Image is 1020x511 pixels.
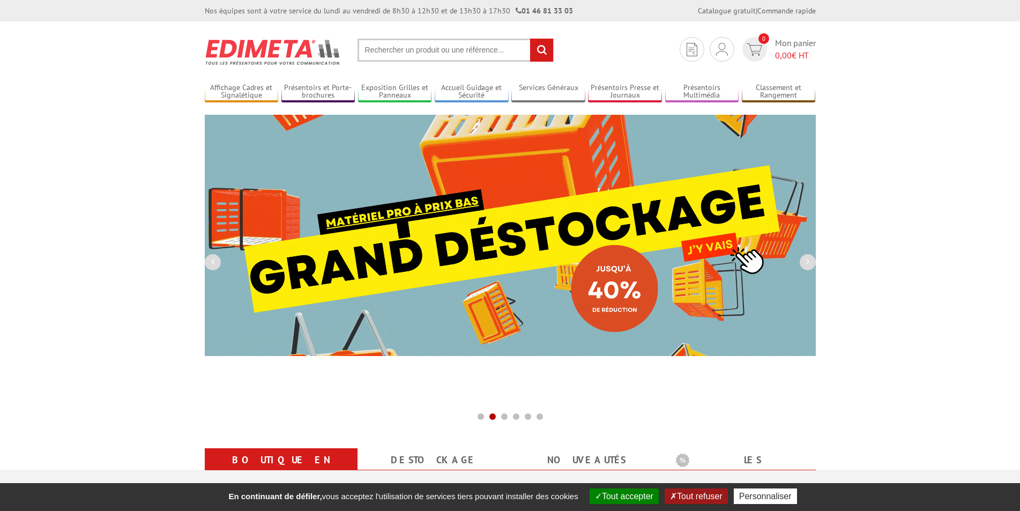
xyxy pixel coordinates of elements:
span: 0,00 [775,50,792,61]
a: Présentoirs Multimédia [665,83,739,101]
img: devis rapide [716,43,728,56]
span: 0 [758,33,769,44]
div: Nos équipes sont à votre service du lundi au vendredi de 8h30 à 12h30 et de 13h30 à 17h30 [205,5,573,16]
b: Les promotions [676,450,810,472]
a: Commande rapide [757,6,816,16]
strong: En continuant de défiler, [228,492,322,501]
a: Catalogue gratuit [698,6,756,16]
input: Rechercher un produit ou une référence... [358,39,554,62]
a: Les promotions [676,450,803,489]
a: devis rapide 0 Mon panier 0,00€ HT [740,37,816,62]
a: Boutique en ligne [218,450,345,489]
a: Exposition Grilles et Panneaux [358,83,432,101]
img: devis rapide [747,43,762,56]
img: devis rapide [687,43,697,56]
span: € HT [775,49,816,62]
div: | [698,5,816,16]
span: vous acceptez l'utilisation de services tiers pouvant installer des cookies [223,492,583,501]
a: Présentoirs Presse et Journaux [588,83,662,101]
button: Tout accepter [590,488,659,504]
button: Tout refuser [665,488,727,504]
a: Affichage Cadres et Signalétique [205,83,279,101]
img: Présentoir, panneau, stand - Edimeta - PLV, affichage, mobilier bureau, entreprise [205,32,341,72]
a: nouveautés [523,450,650,470]
a: Destockage [370,450,497,470]
strong: 01 46 81 33 03 [516,6,573,16]
a: Services Généraux [511,83,585,101]
a: Présentoirs et Porte-brochures [281,83,355,101]
input: rechercher [530,39,553,62]
button: Personnaliser (fenêtre modale) [734,488,797,504]
span: Mon panier [775,37,816,62]
a: Classement et Rangement [742,83,816,101]
a: Accueil Guidage et Sécurité [435,83,509,101]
